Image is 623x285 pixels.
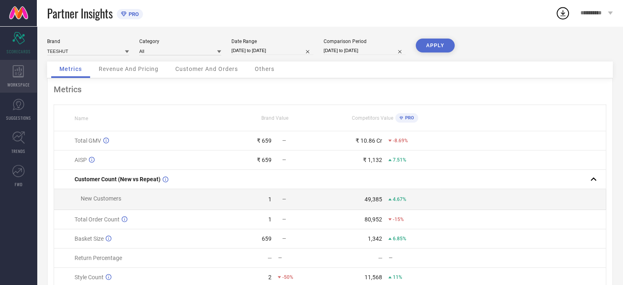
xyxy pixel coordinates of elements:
span: Metrics [59,66,82,72]
span: TRENDS [11,148,25,154]
span: 4.67% [393,196,406,202]
div: 1 [268,196,272,203]
span: Total GMV [75,137,101,144]
span: -8.69% [393,138,408,144]
span: Revenue And Pricing [99,66,159,72]
span: FWD [15,181,23,187]
span: Name [75,116,88,121]
span: — [282,236,286,242]
div: — [378,255,383,261]
div: ₹ 659 [257,137,272,144]
div: 49,385 [365,196,382,203]
div: ₹ 1,132 [363,157,382,163]
div: 1,342 [368,235,382,242]
span: — [282,217,286,222]
div: Category [139,39,221,44]
span: Partner Insights [47,5,113,22]
span: Brand Value [261,115,288,121]
span: -15% [393,217,404,222]
span: Total Order Count [75,216,120,223]
div: Date Range [231,39,313,44]
span: New Customers [81,195,121,202]
span: AISP [75,157,87,163]
span: 11% [393,274,402,280]
span: 7.51% [393,157,406,163]
div: — [389,255,440,261]
div: Metrics [54,84,606,94]
span: Customer Count (New vs Repeat) [75,176,161,182]
span: PRO [127,11,139,17]
div: Brand [47,39,129,44]
div: ₹ 659 [257,157,272,163]
span: Return Percentage [75,255,122,261]
div: ₹ 10.86 Cr [356,137,382,144]
span: PRO [403,115,414,121]
span: WORKSPACE [7,82,30,88]
button: APPLY [416,39,455,52]
div: 80,952 [365,216,382,223]
div: 1 [268,216,272,223]
div: — [267,255,272,261]
div: 2 [268,274,272,280]
span: SCORECARDS [7,48,31,55]
div: 659 [262,235,272,242]
span: Customer And Orders [175,66,238,72]
div: Open download list [555,6,570,21]
div: — [278,255,329,261]
span: Competitors Value [352,115,393,121]
div: Comparison Period [324,39,406,44]
span: -50% [282,274,293,280]
input: Select comparison period [324,46,406,55]
span: Others [255,66,274,72]
span: Basket Size [75,235,104,242]
span: — [282,196,286,202]
input: Select date range [231,46,313,55]
span: SUGGESTIONS [6,115,31,121]
span: Style Count [75,274,104,280]
span: 6.85% [393,236,406,242]
span: — [282,138,286,144]
div: 11,568 [365,274,382,280]
span: — [282,157,286,163]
